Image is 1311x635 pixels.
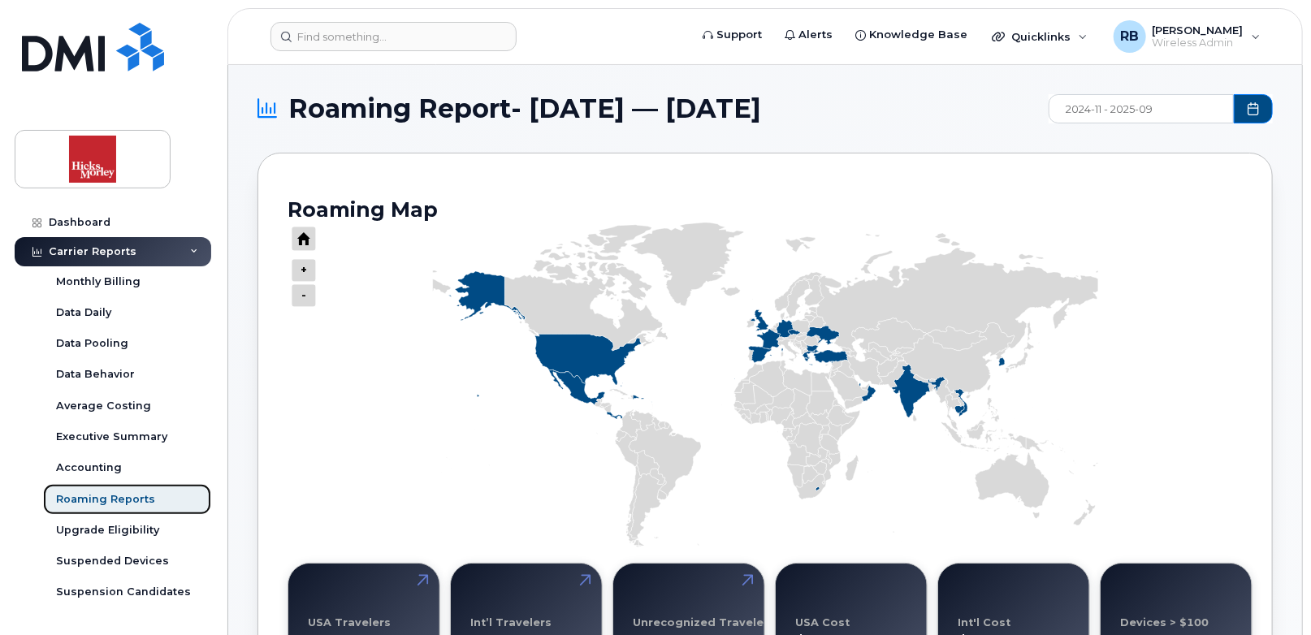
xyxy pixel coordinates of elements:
div: USA Travelers [308,616,391,629]
button: Choose Date [1234,94,1273,123]
div: Unrecognized Travelers [633,616,775,629]
div: USA Cost [795,616,850,629]
div: Int’l Travelers [470,616,552,629]
g: Press ENTER to zoom out [292,259,316,282]
g: Series [433,222,1098,547]
div: Int'l Cost [958,616,1010,629]
span: Roaming Report- [DATE] — [DATE] [288,97,761,121]
iframe: Messenger Launcher [1240,564,1299,623]
g: Press ENTER to zoom in [292,284,316,307]
g: Chart [279,214,1244,547]
h2: Roaming Map [288,197,1243,222]
div: Devices > $100 [1120,616,1209,629]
